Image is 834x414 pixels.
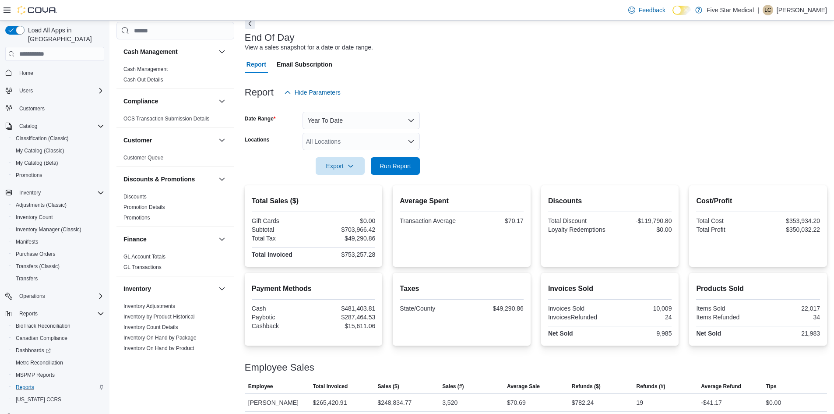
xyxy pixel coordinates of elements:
span: Inventory [19,189,41,196]
span: Inventory Manager (Classic) [12,224,104,235]
div: $753,257.28 [315,251,375,258]
span: Total Invoiced [313,383,348,390]
div: 10,009 [612,305,672,312]
div: Items Refunded [696,314,756,321]
span: [US_STATE] CCRS [16,396,61,403]
div: Cashback [252,322,312,329]
h2: Average Spent [400,196,524,206]
div: 34 [760,314,820,321]
div: $703,966.42 [315,226,375,233]
div: Paybotic [252,314,312,321]
div: $248,834.77 [377,397,412,408]
div: $0.00 [766,397,781,408]
span: Customers [16,103,104,114]
span: Home [19,70,33,77]
span: BioTrack Reconciliation [16,322,70,329]
a: Transfers (Classic) [12,261,63,272]
div: State/County [400,305,460,312]
button: Run Report [371,157,420,175]
span: Email Subscription [277,56,332,73]
h2: Payment Methods [252,283,376,294]
button: Inventory [2,187,108,199]
a: Home [16,68,37,78]
button: Compliance [217,96,227,106]
p: [PERSON_NAME] [777,5,827,15]
span: Discounts [123,193,147,200]
span: Metrc Reconciliation [16,359,63,366]
span: Transfers [16,275,38,282]
a: GL Account Totals [123,254,165,260]
button: Manifests [9,236,108,248]
span: Operations [19,293,45,300]
span: Load All Apps in [GEOGRAPHIC_DATA] [25,26,104,43]
div: 24 [612,314,672,321]
span: Classification (Classic) [16,135,69,142]
a: Purchase Orders [12,249,59,259]
button: Cash Management [217,46,227,57]
span: My Catalog (Classic) [12,145,104,156]
span: Dashboards [16,347,51,354]
div: $287,464.53 [315,314,375,321]
button: Hide Parameters [281,84,344,101]
span: Hide Parameters [295,88,341,97]
a: Promotions [123,215,150,221]
div: -$119,790.80 [612,217,672,224]
div: Transaction Average [400,217,460,224]
a: Inventory Manager (Classic) [12,224,85,235]
button: Discounts & Promotions [123,175,215,184]
span: OCS Transaction Submission Details [123,115,210,122]
div: Customer [116,152,234,166]
span: Sales (#) [442,383,464,390]
div: 21,983 [760,330,820,337]
button: Transfers (Classic) [9,260,108,272]
label: Date Range [245,115,276,122]
span: Users [19,87,33,94]
button: [US_STATE] CCRS [9,393,108,406]
a: Inventory by Product Historical [123,314,195,320]
span: Inventory Count [16,214,53,221]
a: Feedback [625,1,669,19]
a: [US_STATE] CCRS [12,394,65,405]
div: $70.69 [507,397,526,408]
button: Open list of options [408,138,415,145]
button: Metrc Reconciliation [9,357,108,369]
h3: Customer [123,136,152,145]
span: Average Refund [701,383,741,390]
span: Average Sale [507,383,540,390]
div: Gift Cards [252,217,312,224]
button: Cash Management [123,47,215,56]
span: Run Report [380,162,411,170]
div: $481,403.81 [315,305,375,312]
span: Export [321,157,359,175]
a: Inventory Count [12,212,56,223]
span: Refunds ($) [572,383,601,390]
a: Canadian Compliance [12,333,71,343]
h2: Cost/Profit [696,196,820,206]
button: Home [2,66,108,79]
span: MSPMP Reports [16,372,55,379]
a: Customers [16,103,48,114]
span: Purchase Orders [16,251,56,258]
span: Customer Queue [123,154,163,161]
a: Classification (Classic) [12,133,72,144]
a: Metrc Reconciliation [12,357,67,368]
div: Discounts & Promotions [116,191,234,226]
span: Inventory Count Details [123,324,178,331]
div: Total Tax [252,235,312,242]
button: Inventory [217,283,227,294]
a: Inventory Count Details [123,324,178,330]
a: Cash Out Details [123,77,163,83]
h2: Invoices Sold [548,283,672,294]
img: Cova [18,6,57,14]
div: 22,017 [760,305,820,312]
button: Transfers [9,272,108,285]
span: Transfers (Classic) [12,261,104,272]
div: Compliance [116,113,234,127]
a: Promotion Details [123,204,165,210]
a: Manifests [12,237,42,247]
div: $265,420.91 [313,397,347,408]
div: Cash Management [116,64,234,88]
